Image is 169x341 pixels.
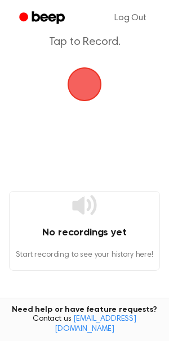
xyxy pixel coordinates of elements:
h4: No recordings yet [10,225,159,240]
img: Beep Logo [68,67,101,101]
span: Contact us [7,315,162,334]
a: [EMAIL_ADDRESS][DOMAIN_NAME] [55,315,136,333]
p: Tap to Record. [20,35,149,49]
p: Start recording to see your history here! [10,249,159,261]
a: Beep [11,7,75,29]
a: Log Out [103,4,158,31]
